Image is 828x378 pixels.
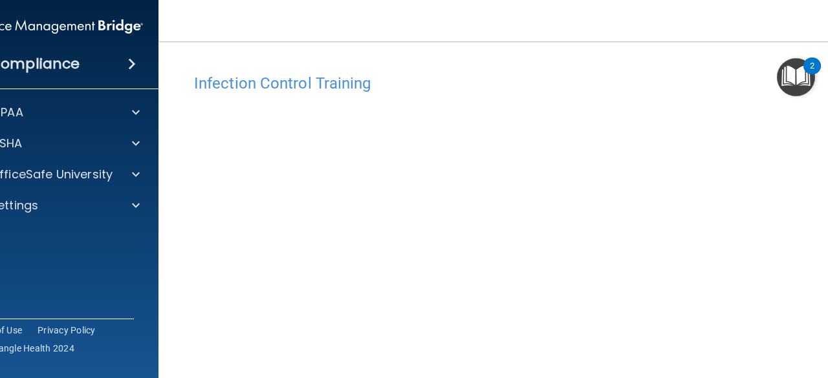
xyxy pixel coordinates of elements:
[810,66,814,83] div: 2
[38,324,96,337] a: Privacy Policy
[604,286,812,338] iframe: Drift Widget Chat Controller
[777,58,815,96] button: Open Resource Center, 2 new notifications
